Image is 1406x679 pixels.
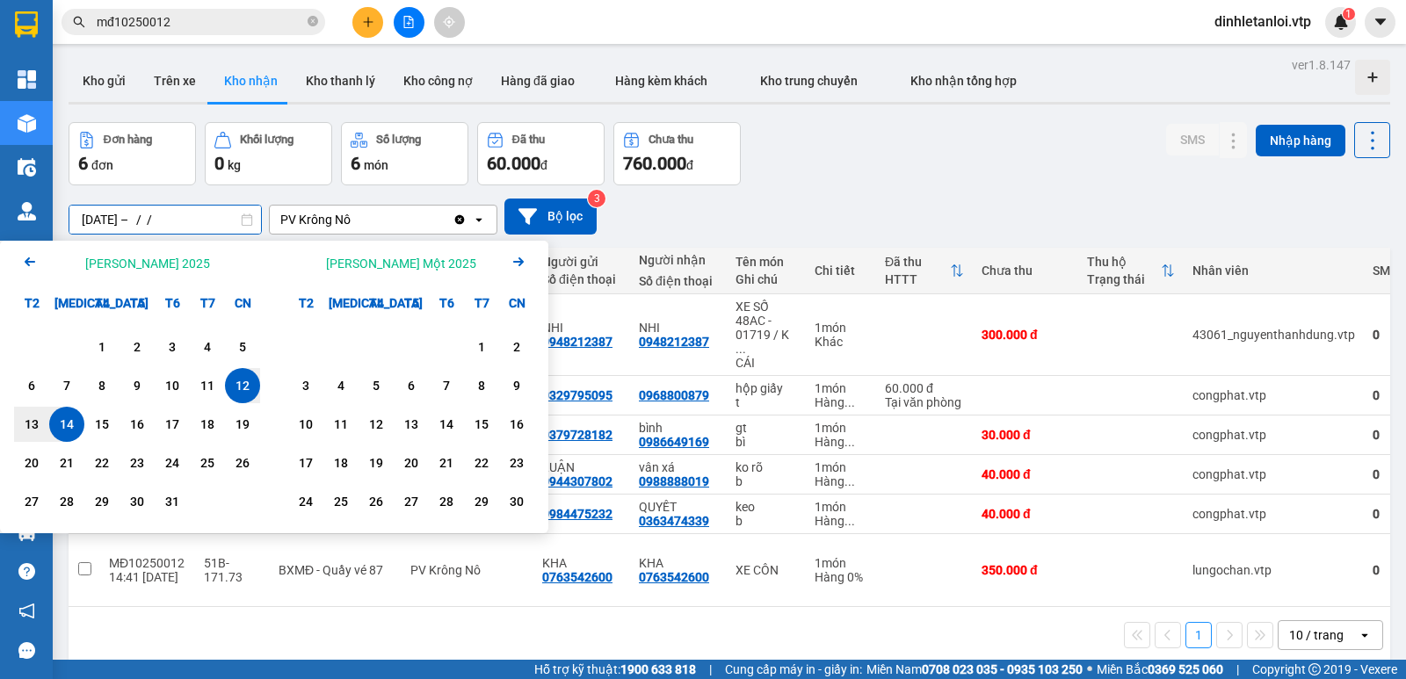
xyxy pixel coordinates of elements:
div: MĐ10250012 [109,556,186,570]
div: Choose Thứ Sáu, tháng 10 3 2025. It's available. [155,329,190,365]
sup: 3 [588,190,605,207]
span: ... [844,395,855,409]
div: 24 [160,452,185,473]
div: Choose Chủ Nhật, tháng 11 30 2025. It's available. [499,484,534,519]
div: Hàng 0% [815,570,867,584]
span: đơn [91,158,113,172]
div: Choose Thứ Ba, tháng 11 18 2025. It's available. [323,445,359,480]
div: 0763542600 [639,570,709,584]
div: 2 [504,336,529,358]
div: Số điện thoại [542,272,621,286]
div: 0984475232 [542,507,612,521]
div: Hàng thông thường [815,474,867,488]
div: Choose Thứ Sáu, tháng 10 17 2025. It's available. [155,407,190,442]
div: Choose Thứ Năm, tháng 10 23 2025. It's available. [120,445,155,480]
div: Choose Chủ Nhật, tháng 10 26 2025. It's available. [225,445,260,480]
div: 18 [329,452,353,473]
div: 3 [294,375,318,396]
div: 40.000 đ [982,467,1069,481]
span: close-circle [308,14,318,31]
input: Tìm tên, số ĐT hoặc mã đơn [97,12,304,32]
div: 30 [125,491,149,512]
div: 1 [90,336,114,358]
button: Trên xe [140,60,210,102]
div: 29 [90,491,114,512]
div: Choose Thứ Tư, tháng 10 29 2025. It's available. [84,484,120,519]
span: Kho nhận tổng hợp [910,74,1017,88]
div: Choose Thứ Hai, tháng 10 27 2025. It's available. [14,484,49,519]
div: 8 [469,375,494,396]
span: đ [540,158,547,172]
div: Hàng thông thường [815,514,867,528]
div: 60.000 đ [885,381,964,395]
div: Choose Thứ Tư, tháng 11 19 2025. It's available. [359,445,394,480]
div: PV Krông Nô [280,211,351,228]
span: 6 [78,153,88,174]
div: Choose Chủ Nhật, tháng 10 5 2025. It's available. [225,329,260,365]
div: 10 / trang [1289,626,1344,644]
div: Choose Thứ Bảy, tháng 11 22 2025. It's available. [464,445,499,480]
button: file-add [394,7,424,38]
button: caret-down [1365,7,1395,38]
span: caret-down [1373,14,1388,30]
div: 10 [294,414,318,435]
div: congphat.vtp [1192,428,1355,442]
div: 1 món [815,421,867,435]
div: T4 [84,285,120,321]
div: b [736,514,797,528]
span: 6 [351,153,360,174]
div: vân xá [639,460,718,474]
div: 26 [364,491,388,512]
div: lungochan.vtp [1192,563,1355,577]
div: 30 [504,491,529,512]
div: NHI [542,321,621,335]
div: 20 [399,452,424,473]
div: Choose Chủ Nhật, tháng 11 16 2025. It's available. [499,407,534,442]
div: T5 [120,285,155,321]
div: Tại văn phòng [885,395,964,409]
button: 1 [1185,622,1212,648]
img: icon-new-feature [1333,14,1349,30]
div: [PERSON_NAME] 2025 [85,255,210,272]
div: Choose Thứ Năm, tháng 10 2 2025. It's available. [120,329,155,365]
div: Chưa thu [982,264,1069,278]
div: Choose Thứ Ba, tháng 11 4 2025. It's available. [323,368,359,403]
span: aim [443,16,455,28]
div: Số điện thoại [639,274,718,288]
div: T5 [394,285,429,321]
div: Choose Thứ Sáu, tháng 10 31 2025. It's available. [155,484,190,519]
span: ... [736,342,746,356]
span: plus [362,16,374,28]
th: Toggle SortBy [1078,248,1184,294]
div: 5 [230,336,255,358]
div: congphat.vtp [1192,467,1355,481]
div: 9 [504,375,529,396]
svg: Arrow Left [19,251,40,272]
div: Đơn hàng [104,134,152,146]
button: Đơn hàng6đơn [69,122,196,185]
div: 1 [469,336,494,358]
svg: open [1358,628,1372,642]
div: Choose Thứ Tư, tháng 10 22 2025. It's available. [84,445,120,480]
div: 0968800879 [639,388,709,402]
div: 0988888019 [639,474,709,488]
div: Choose Thứ Ba, tháng 10 21 2025. It's available. [49,445,84,480]
div: Choose Thứ Bảy, tháng 11 8 2025. It's available. [464,368,499,403]
div: XE CÔN [736,563,797,577]
div: [PERSON_NAME] Một 2025 [326,255,476,272]
div: Choose Thứ Hai, tháng 11 10 2025. It's available. [288,407,323,442]
div: 7 [434,375,459,396]
img: logo-vxr [15,11,38,38]
div: 0948212387 [639,335,709,349]
div: 4 [329,375,353,396]
div: Choose Thứ Ba, tháng 10 28 2025. It's available. [49,484,84,519]
div: 0944307802 [542,474,612,488]
div: T7 [464,285,499,321]
div: Choose Thứ Bảy, tháng 10 4 2025. It's available. [190,329,225,365]
div: Choose Thứ Sáu, tháng 11 7 2025. It's available. [429,368,464,403]
div: 15 [90,414,114,435]
div: 25 [195,452,220,473]
div: Chưa thu [649,134,693,146]
div: 3 [160,336,185,358]
div: t [736,395,797,409]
